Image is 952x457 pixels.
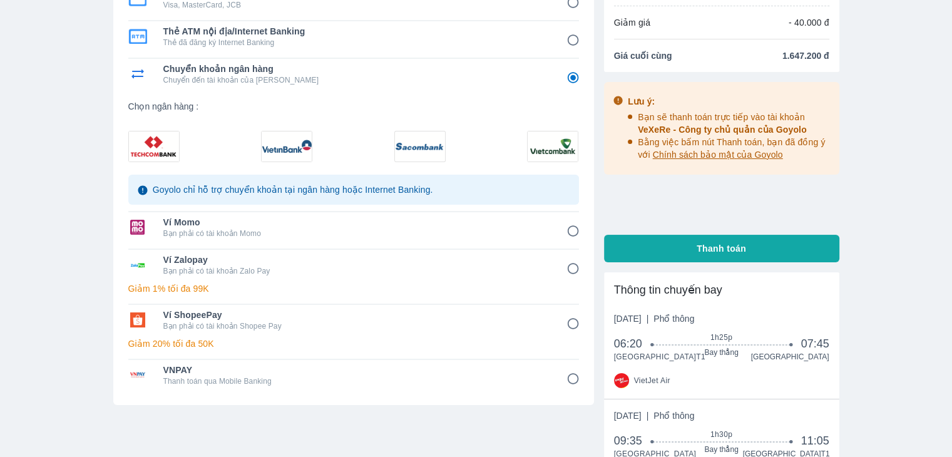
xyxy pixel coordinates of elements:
img: Thẻ ATM nội địa/Internet Banking [128,29,147,44]
span: Giá cuối cùng [614,49,672,62]
img: Ví Momo [128,220,147,235]
div: VNPAYVNPAYThanh toán qua Mobile Banking [128,360,579,390]
p: - 40.000 đ [789,16,829,29]
span: 1.647.200 đ [782,49,829,62]
div: Lưu ý: [628,95,831,108]
p: Bạn phải có tài khoản Shopee Pay [163,321,549,331]
span: | [647,411,649,421]
span: 1h30p [652,429,791,439]
span: 09:35 [614,433,653,448]
p: Goyolo chỉ hỗ trợ chuyển khoản tại ngân hàng hoặc Internet Banking. [153,183,433,196]
span: Phổ thông [653,314,694,324]
p: Bạn phải có tài khoản Zalo Pay [163,266,549,276]
p: Giảm 1% tối đa 99K [128,282,579,295]
span: 07:45 [801,336,829,351]
img: Chuyển khoản ngân hàng [128,66,147,81]
span: Ví ShopeePay [163,309,549,321]
span: Ví Momo [163,216,549,228]
img: 1 [129,131,179,162]
span: VNPAY [163,364,549,376]
span: Thanh toán [697,242,746,255]
p: Thanh toán qua Mobile Banking [163,376,549,386]
span: VietJet Air [634,376,670,386]
p: Bằng việc bấm nút Thanh toán, bạn đã đồng ý với [638,136,831,161]
div: Chuyển khoản ngân hàngChuyển khoản ngân hàngChuyển đến tài khoản của [PERSON_NAME] [128,59,579,89]
span: [DATE] [614,312,695,325]
img: 1 [528,131,578,162]
div: Ví MomoVí MomoBạn phải có tài khoản Momo [128,212,579,242]
p: Giảm giá [614,16,650,29]
div: Thông tin chuyến bay [614,282,829,297]
span: Chính sách bảo mật của Goyolo [653,150,783,160]
span: Thẻ ATM nội địa/Internet Banking [163,25,549,38]
p: Thẻ đã đăng ký Internet Banking [163,38,549,48]
span: 1h25p [652,332,791,342]
div: Thẻ ATM nội địa/Internet BankingThẻ ATM nội địa/Internet BankingThẻ đã đăng ký Internet Banking [128,21,579,51]
img: VNPAY [128,367,147,383]
span: Bạn sẽ thanh toán trực tiếp vào tài khoản [638,112,807,135]
div: Ví ZalopayVí ZalopayBạn phải có tài khoản Zalo Pay [128,250,579,280]
p: Chuyển đến tài khoản của [PERSON_NAME] [163,75,549,85]
span: Phổ thông [653,411,694,421]
img: 1 [395,131,445,162]
span: Chuyển khoản ngân hàng [163,63,549,75]
span: Ví Zalopay [163,254,549,266]
img: Ví ShopeePay [128,312,147,327]
img: 1 [262,131,312,162]
span: 06:20 [614,336,653,351]
span: | [647,314,649,324]
span: [DATE] [614,409,695,422]
span: Chọn ngân hàng : [128,100,579,113]
p: Giảm 20% tối đa 50K [128,337,579,350]
div: Ví ShopeePayVí ShopeePayBạn phải có tài khoản Shopee Pay [128,305,579,335]
span: Bay thẳng [652,347,791,357]
span: Bay thẳng [652,444,791,454]
p: Bạn phải có tài khoản Momo [163,228,549,239]
img: Ví Zalopay [128,257,147,272]
span: VeXeRe - Công ty chủ quản của Goyolo [638,125,807,135]
button: Thanh toán [604,235,839,262]
span: 11:05 [801,433,829,448]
